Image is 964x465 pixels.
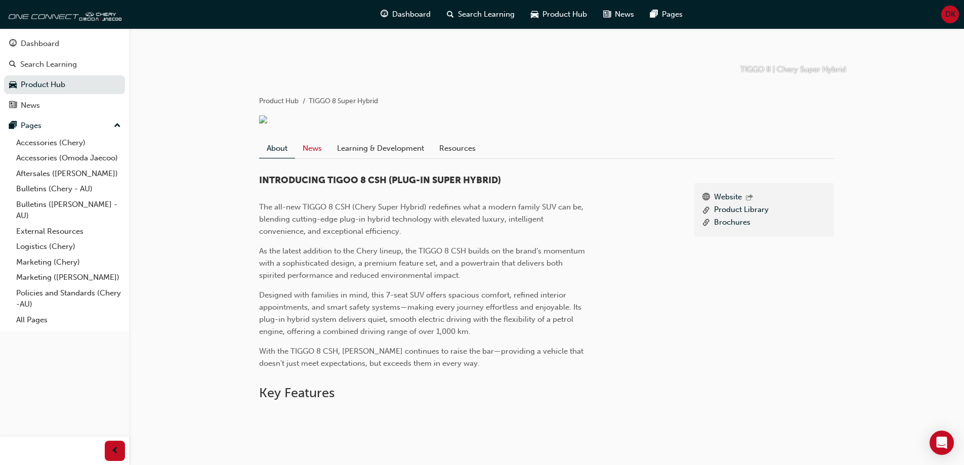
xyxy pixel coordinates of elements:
[20,59,77,70] div: Search Learning
[12,166,125,182] a: Aftersales ([PERSON_NAME])
[439,4,523,25] a: search-iconSearch Learning
[650,8,658,21] span: pages-icon
[432,139,483,158] a: Resources
[642,4,691,25] a: pages-iconPages
[9,121,17,131] span: pages-icon
[259,202,585,236] span: The all-new TIGGO 8 CSH (Chery Super Hybrid) redefines what a modern family SUV can be, blending ...
[12,255,125,270] a: Marketing (Chery)
[458,9,515,20] span: Search Learning
[259,246,587,280] span: As the latest addition to the Chery lineup, the TIGGO 8 CSH builds on the brand’s momentum with a...
[21,120,41,132] div: Pages
[381,8,388,21] span: guage-icon
[12,312,125,328] a: All Pages
[12,224,125,239] a: External Resources
[12,197,125,224] a: Bulletins ([PERSON_NAME] - AU)
[4,116,125,135] button: Pages
[4,96,125,115] a: News
[259,347,585,368] span: With the TIGGO 8 CSH, [PERSON_NAME] continues to raise the bar—providing a vehicle that doesn't j...
[21,100,40,111] div: News
[714,191,742,204] a: Website
[259,290,583,336] span: Designed with families in mind, this 7-seat SUV offers spacious comfort, refined interior appoint...
[714,217,750,229] a: Brochures
[542,9,587,20] span: Product Hub
[9,101,17,110] span: news-icon
[295,139,329,158] a: News
[114,119,121,133] span: up-icon
[309,96,378,107] li: TIGGO 8 Super Hybrid
[21,38,59,50] div: Dashboard
[5,4,121,24] img: oneconnect
[930,431,954,455] div: Open Intercom Messenger
[392,9,431,20] span: Dashboard
[945,9,955,20] span: DK
[523,4,595,25] a: car-iconProduct Hub
[259,385,834,401] h2: Key Features
[447,8,454,21] span: search-icon
[9,39,17,49] span: guage-icon
[4,32,125,116] button: DashboardSearch LearningProduct HubNews
[662,9,683,20] span: Pages
[372,4,439,25] a: guage-iconDashboard
[746,194,753,202] span: outbound-icon
[702,204,710,217] span: link-icon
[702,217,710,229] span: link-icon
[111,445,119,457] span: prev-icon
[4,75,125,94] a: Product Hub
[12,181,125,197] a: Bulletins (Chery - AU)
[12,270,125,285] a: Marketing ([PERSON_NAME])
[12,285,125,312] a: Policies and Standards (Chery -AU)
[4,34,125,53] a: Dashboard
[740,64,846,75] p: TIGGO 8 | Chery Super Hybrid
[9,60,16,69] span: search-icon
[4,55,125,74] a: Search Learning
[702,191,710,204] span: www-icon
[12,239,125,255] a: Logistics (Chery)
[329,139,432,158] a: Learning & Development
[615,9,634,20] span: News
[531,8,538,21] span: car-icon
[941,6,959,23] button: DK
[603,8,611,21] span: news-icon
[595,4,642,25] a: news-iconNews
[259,97,299,105] a: Product Hub
[259,175,501,186] span: INTRODUCING TIGOO 8 CSH (PLUG-IN SUPER HYBRID)
[12,150,125,166] a: Accessories (Omoda Jaecoo)
[9,80,17,90] span: car-icon
[12,135,125,151] a: Accessories (Chery)
[259,115,267,123] img: 2db1d567-84ba-4215-a2f5-740f67719f95.png
[259,139,295,158] a: About
[714,204,769,217] a: Product Library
